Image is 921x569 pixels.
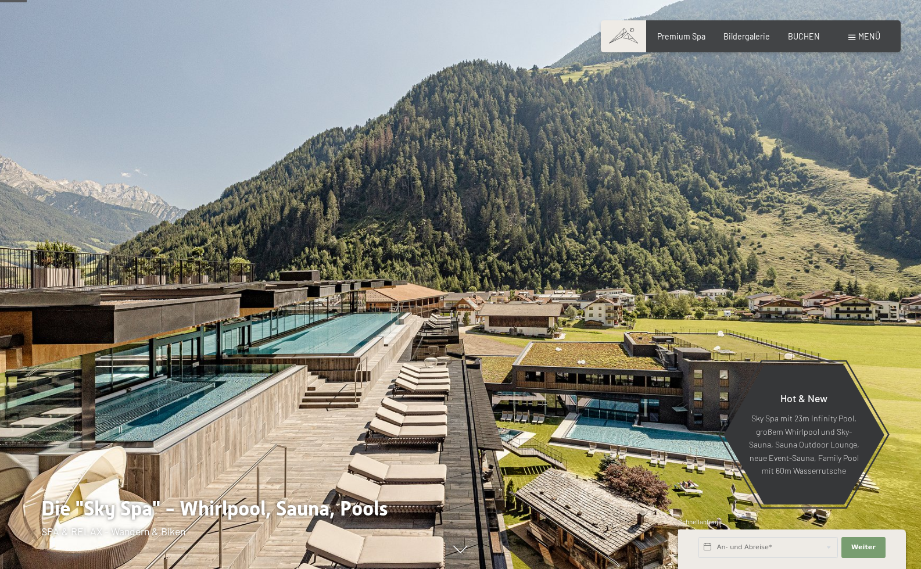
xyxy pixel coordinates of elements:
[723,31,770,41] a: Bildergalerie
[723,364,885,505] a: Hot & New Sky Spa mit 23m Infinity Pool, großem Whirlpool und Sky-Sauna, Sauna Outdoor Lounge, ne...
[780,392,827,405] span: Hot & New
[657,31,705,41] a: Premium Spa
[748,412,859,478] p: Sky Spa mit 23m Infinity Pool, großem Whirlpool und Sky-Sauna, Sauna Outdoor Lounge, neue Event-S...
[841,537,886,558] button: Weiter
[788,31,820,41] a: BUCHEN
[858,31,880,41] span: Menü
[851,543,876,552] span: Weiter
[678,518,722,525] span: Schnellanfrage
